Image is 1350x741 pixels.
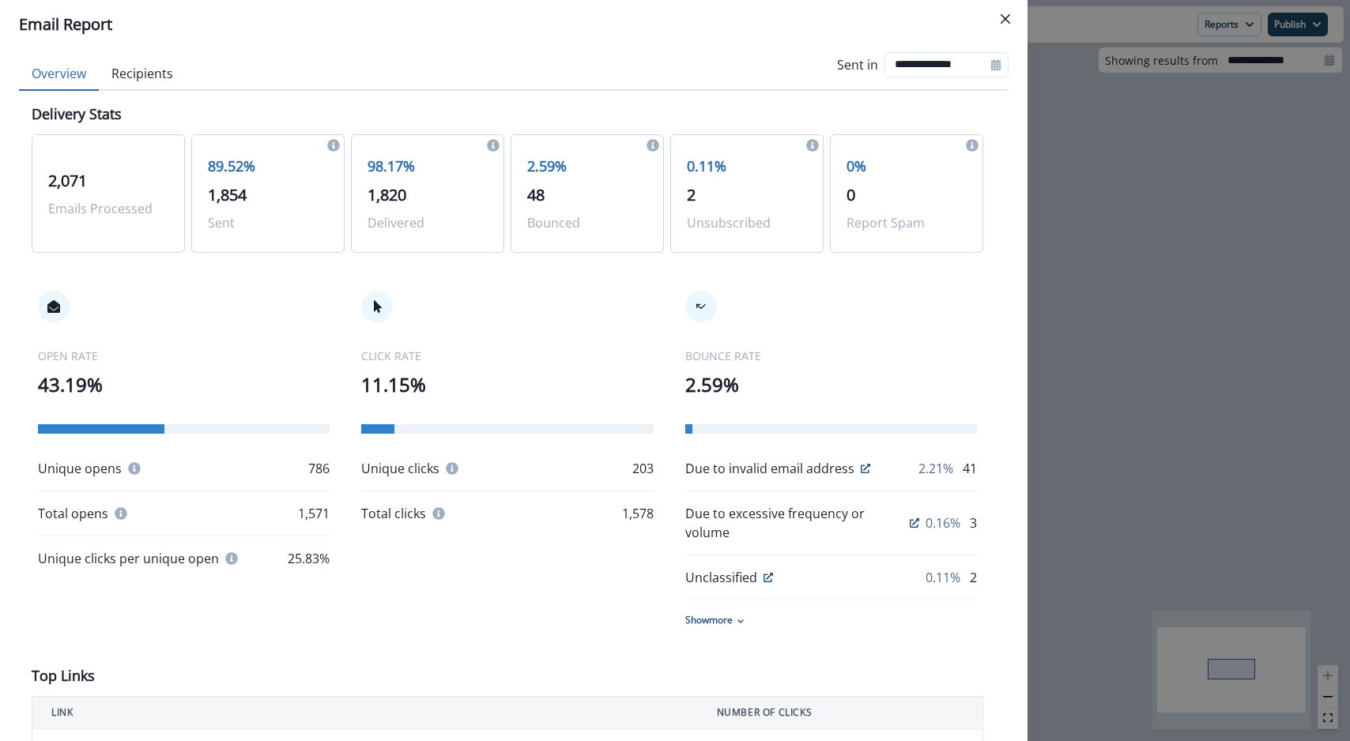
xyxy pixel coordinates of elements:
p: 0.11% [687,156,807,177]
p: Total opens [38,504,108,523]
p: Sent in [837,55,878,74]
p: 98.17% [368,156,488,177]
p: 786 [308,459,330,478]
p: 41 [963,459,977,478]
p: 3 [970,513,977,532]
span: 0 [847,184,855,205]
p: 0.11% [926,568,960,587]
p: Sent [208,213,328,232]
p: CLICK RATE [361,348,653,364]
p: 11.15% [361,370,653,399]
button: Close [993,6,1018,32]
p: OPEN RATE [38,348,330,364]
p: Report Spam [847,213,967,232]
p: 2 [970,568,977,587]
th: NUMBER OF CLICKS [698,697,983,729]
button: Overview [19,58,99,91]
p: 2.59% [527,156,647,177]
p: Unique clicks [361,459,439,478]
p: 25.83% [288,549,330,568]
span: 48 [527,184,545,205]
p: 43.19% [38,370,330,399]
p: 0% [847,156,967,177]
p: Delivered [368,213,488,232]
p: Top Links [32,665,95,686]
span: 1,854 [208,184,247,205]
p: 0.16% [926,513,960,532]
p: Bounced [527,213,647,232]
p: Unique clicks per unique open [38,549,219,568]
p: 1,578 [622,504,654,523]
p: Show more [685,613,733,627]
p: Unclassified [685,568,757,587]
p: Unique opens [38,459,122,478]
span: 2,071 [48,170,87,191]
p: Unsubscribed [687,213,807,232]
p: Due to invalid email address [685,459,854,478]
p: 203 [632,459,654,478]
span: 1,820 [368,184,406,205]
div: Email Report [19,13,1009,36]
p: Emails Processed [48,199,168,218]
p: 89.52% [208,156,328,177]
span: 2 [687,184,696,205]
p: Delivery Stats [32,103,122,125]
p: 1,571 [298,504,330,523]
p: Total clicks [361,504,426,523]
p: 2.59% [685,370,977,399]
th: LINK [32,697,698,729]
p: Due to excessive frequency or volume [685,504,903,542]
p: BOUNCE RATE [685,348,977,364]
p: 2.21% [918,459,953,478]
button: Recipients [99,58,186,91]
